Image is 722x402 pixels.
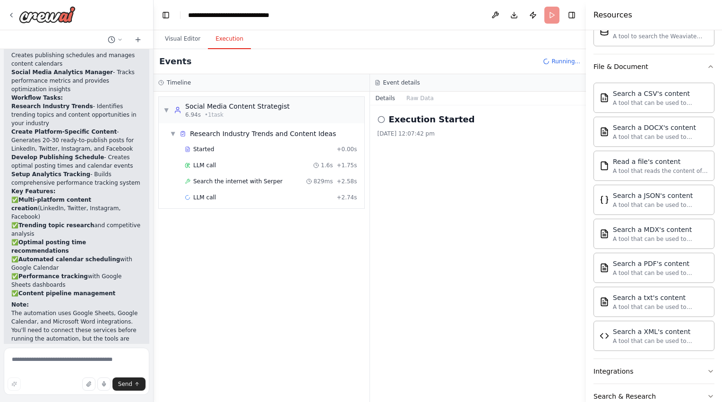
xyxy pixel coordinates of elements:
[97,377,111,391] button: Click to speak your automation idea
[11,69,113,76] strong: Social Media Analytics Manager
[378,130,579,137] div: [DATE] 12:07:42 pm
[600,93,609,103] img: Csvsearchtool
[8,377,21,391] button: Improve this prompt
[600,195,609,205] img: Jsonsearchtool
[159,9,172,22] button: Hide left sidebar
[600,263,609,273] img: Pdfsearchtool
[18,256,120,263] strong: Automated calendar scheduling
[336,145,357,153] span: + 0.00s
[11,196,142,298] p: ✅ (LinkedIn, Twitter, Instagram, Facebook) ✅ and competitive analysis ✅ ✅ with Google Calendar ✅ ...
[383,79,420,86] h3: Event details
[336,194,357,201] span: + 2.74s
[613,99,708,107] div: A tool that can be used to semantic search a query from a CSV's content.
[600,331,609,341] img: Xmlsearchtool
[112,377,146,391] button: Send
[11,103,93,110] strong: Research Industry Trends
[185,111,201,119] span: 6.94s
[551,58,580,65] span: Running...
[613,133,708,141] div: A tool that can be used to semantic search a query from a DOCX's content.
[190,129,336,138] span: Research Industry Trends and Content Ideas
[157,29,208,49] button: Visual Editor
[593,79,714,359] div: File & Document
[193,178,283,185] span: Search the internet with Serper
[613,157,708,166] div: Read a file's content
[600,127,609,137] img: Docxsearchtool
[565,9,578,22] button: Hide right sidebar
[593,62,648,71] div: File & Document
[18,273,88,280] strong: Performance tracking
[593,54,714,79] button: File & Document
[613,191,708,200] div: Search a JSON's content
[11,170,142,187] li: - Builds comprehensive performance tracking system
[11,128,142,153] li: - Generates 20-30 ready-to-publish posts for LinkedIn, Twitter, Instagram, and Facebook
[118,380,132,388] span: Send
[613,337,708,345] div: A tool that can be used to semantic search a query from a XML's content.
[19,6,76,23] img: Logo
[613,327,708,336] div: Search a XML's content
[82,377,95,391] button: Upload files
[613,293,708,302] div: Search a txt's content
[193,145,214,153] span: Started
[11,153,142,170] li: - Creates optimal posting times and calendar events
[11,239,86,254] strong: Optimal posting time recommendations
[613,201,708,209] div: A tool that can be used to semantic search a query from a JSON's content.
[18,290,115,297] strong: Content pipeline management
[600,26,609,36] img: Weaviatevectorsearchtool
[11,301,29,308] strong: Note:
[321,162,333,169] span: 1.6s
[613,89,708,98] div: Search a CSV's content
[170,130,176,137] span: ▼
[11,94,63,101] strong: Workflow Tasks:
[11,309,142,351] p: The automation uses Google Sheets, Google Calendar, and Microsoft Word integrations. You'll need ...
[130,34,146,45] button: Start a new chat
[593,392,656,401] div: Search & Research
[193,194,216,201] span: LLM call
[163,106,169,114] span: ▼
[11,43,142,68] li: - Creates publishing schedules and manages content calendars
[401,92,439,105] button: Raw Data
[613,33,708,40] div: A tool to search the Weaviate database for relevant information on internal documents.
[336,178,357,185] span: + 2.58s
[613,259,708,268] div: Search a PDF's content
[167,79,191,86] h3: Timeline
[11,128,117,135] strong: Create Platform-Specific Content
[613,269,708,277] div: A tool that can be used to semantic search a query from a PDF's content.
[613,167,708,175] div: A tool that reads the content of a file. To use this tool, provide a 'file_path' parameter with t...
[613,225,708,234] div: Search a MDX's content
[600,161,609,171] img: Filereadtool
[11,197,91,212] strong: Multi-platform content creation
[18,222,94,229] strong: Trending topic research
[11,188,55,195] strong: Key Features:
[389,113,475,126] h2: Execution Started
[314,178,333,185] span: 829ms
[613,123,708,132] div: Search a DOCX's content
[208,29,251,49] button: Execution
[336,162,357,169] span: + 1.75s
[593,9,632,21] h4: Resources
[159,55,191,68] h2: Events
[205,111,223,119] span: • 1 task
[11,68,142,94] li: - Tracks performance metrics and provides optimization insights
[370,92,401,105] button: Details
[193,162,216,169] span: LLM call
[11,102,142,128] li: - Identifies trending topics and content opportunities in your industry
[600,297,609,307] img: Txtsearchtool
[593,359,714,384] button: Integrations
[188,10,294,20] nav: breadcrumb
[11,171,90,178] strong: Setup Analytics Tracking
[11,154,104,161] strong: Develop Publishing Schedule
[104,34,127,45] button: Switch to previous chat
[613,235,708,243] div: A tool that can be used to semantic search a query from a MDX's content.
[613,303,708,311] div: A tool that can be used to semantic search a query from a txt's content.
[185,102,290,111] div: Social Media Content Strategist
[593,367,633,376] div: Integrations
[600,229,609,239] img: Mdxsearchtool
